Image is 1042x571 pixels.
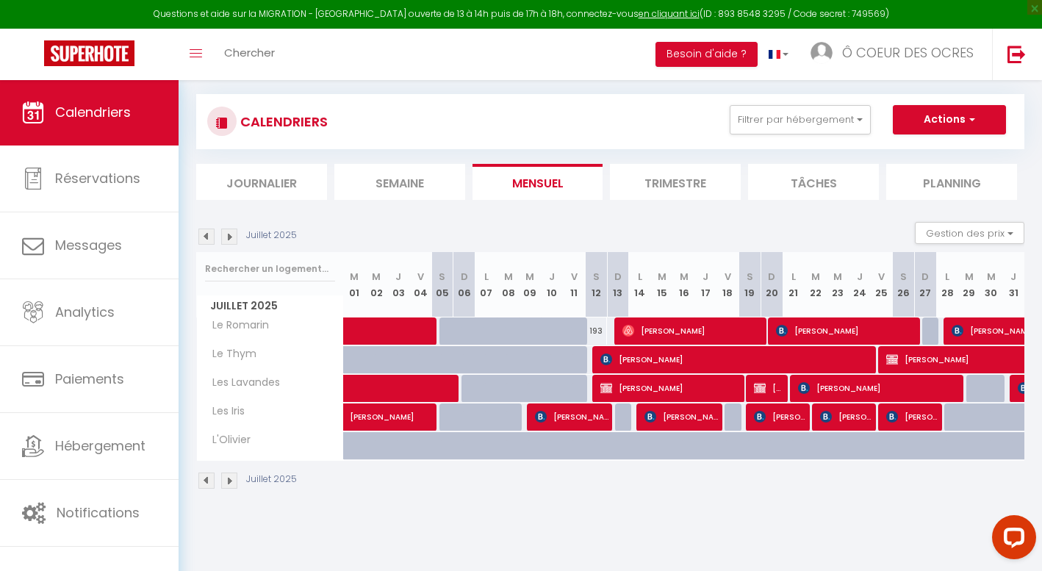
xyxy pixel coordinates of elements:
li: Trimestre [610,164,741,200]
a: Chercher [213,29,286,80]
th: 28 [936,252,958,317]
th: 26 [892,252,914,317]
abbr: D [614,270,622,284]
p: Juillet 2025 [246,473,297,486]
span: [PERSON_NAME] [754,403,805,431]
abbr: M [811,270,820,284]
abbr: L [791,270,796,284]
li: Tâches [748,164,879,200]
span: Les Lavandes [199,375,284,391]
abbr: M [987,270,996,284]
abbr: D [768,270,775,284]
span: [PERSON_NAME] [600,345,872,373]
th: 11 [563,252,585,317]
span: Calendriers [55,103,131,121]
th: 30 [980,252,1002,317]
abbr: J [395,270,401,284]
abbr: D [461,270,468,284]
li: Mensuel [473,164,603,200]
th: 07 [475,252,497,317]
span: Réservations [55,169,140,187]
abbr: S [900,270,907,284]
span: Les Iris [199,403,254,420]
th: 02 [365,252,387,317]
span: [PERSON_NAME] [776,317,916,345]
th: 12 [585,252,607,317]
span: [PERSON_NAME] [886,403,938,431]
th: 19 [739,252,761,317]
abbr: L [638,270,642,284]
img: ... [811,42,833,64]
th: 04 [409,252,431,317]
abbr: V [878,270,885,284]
span: [PERSON_NAME] [535,403,608,431]
abbr: V [571,270,578,284]
abbr: M [372,270,381,284]
span: Ô COEUR DES OCRES [842,43,974,62]
span: Analytics [55,303,115,321]
abbr: M [680,270,689,284]
th: 22 [805,252,827,317]
img: Super Booking [44,40,134,66]
abbr: M [965,270,974,284]
th: 03 [387,252,409,317]
abbr: M [833,270,842,284]
th: 25 [871,252,893,317]
abbr: M [504,270,513,284]
th: 01 [344,252,366,317]
a: en cliquant ici [639,7,700,20]
span: [PERSON_NAME] [820,403,872,431]
span: Messages [55,236,122,254]
span: [PERSON_NAME] [798,374,960,402]
span: Notifications [57,503,140,522]
th: 06 [453,252,475,317]
span: Hébergement [55,437,145,455]
li: Planning [886,164,1017,200]
span: [PERSON_NAME] [600,374,740,402]
th: 20 [761,252,783,317]
abbr: J [549,270,555,284]
a: ... Ô COEUR DES OCRES [800,29,992,80]
span: L'Olivier [199,432,254,448]
span: [PERSON_NAME] [754,374,783,402]
abbr: S [747,270,753,284]
abbr: J [857,270,863,284]
th: 18 [716,252,739,317]
th: 09 [520,252,542,317]
span: Chercher [224,45,275,60]
abbr: V [725,270,731,284]
span: Le Thym [199,346,260,362]
li: Semaine [334,164,465,200]
span: Le Romarin [199,317,273,334]
abbr: S [439,270,445,284]
span: [PERSON_NAME] [622,317,762,345]
a: [PERSON_NAME] [344,403,366,431]
th: 21 [783,252,805,317]
span: Juillet 2025 [197,295,343,317]
abbr: L [484,270,489,284]
iframe: LiveChat chat widget [980,509,1042,571]
div: 193 [585,317,607,345]
abbr: M [658,270,666,284]
button: Gestion des prix [915,222,1024,244]
button: Actions [893,105,1006,134]
th: 05 [431,252,453,317]
th: 15 [651,252,673,317]
th: 31 [1002,252,1024,317]
th: 29 [958,252,980,317]
th: 08 [497,252,520,317]
input: Rechercher un logement... [205,256,335,282]
img: logout [1007,45,1026,63]
th: 17 [695,252,717,317]
span: [PERSON_NAME] [350,395,485,423]
button: Besoin d'aide ? [655,42,758,67]
abbr: S [593,270,600,284]
abbr: V [417,270,424,284]
th: 14 [629,252,651,317]
li: Journalier [196,164,327,200]
th: 13 [607,252,629,317]
span: Paiements [55,370,124,388]
th: 27 [914,252,936,317]
th: 24 [849,252,871,317]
